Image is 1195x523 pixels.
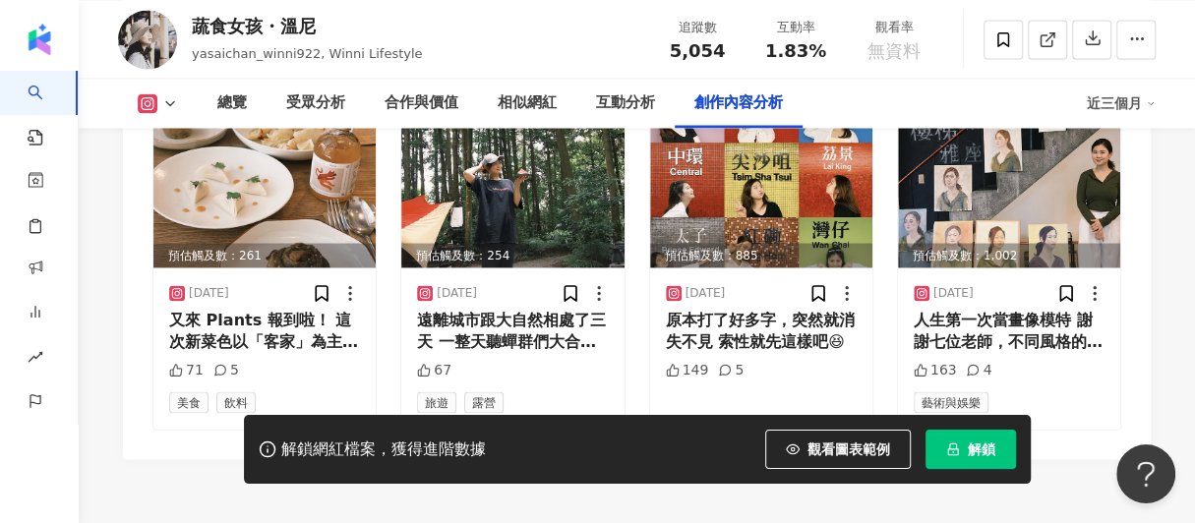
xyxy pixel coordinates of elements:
span: rise [28,337,43,381]
div: 總覽 [217,91,247,115]
div: 67 [417,360,451,379]
span: 觀看圖表範例 [807,441,890,457]
div: 149 [666,360,709,379]
span: 5,054 [670,40,726,61]
div: 5 [213,360,239,379]
img: post-image [153,92,376,267]
span: 飲料 [216,391,256,413]
img: post-image [898,92,1120,267]
span: 解鎖 [968,441,995,457]
button: 觀看圖表範例 [765,430,911,469]
span: 藝術與娛樂 [914,391,988,413]
div: 預估觸及數：1,002 [898,243,1120,267]
span: 露營 [464,391,504,413]
div: 蔬食女孩・溫尼 [192,14,423,38]
img: post-image [650,92,872,267]
div: 4 [966,360,991,379]
div: 又來 Plants 報到啦！ 這次新菜色以「客家」為主題設計了三道餐點(也是無麩唷！ ．烤白菜佐香蔥醬&老菜脯 ．擂茶蘿蔔餃子佐桔醬 ．福菜九層塔青醬麵包捲 我們熟知的福菜、老菜脯、擂茶、桔醬等... [169,309,360,353]
div: 預估觸及數：261 [153,243,376,267]
div: post-image預估觸及數：254 [401,92,624,267]
button: 解鎖 [926,430,1016,469]
div: 人生第一次當畫像模特 謝謝七位老師，不同風格的我、七個面向的我 感謝 #大稻埕十四號水門阿宏記憶館 的[PERSON_NAME]、[PERSON_NAME] 努力推動[GEOGRAPHIC_DA... [914,309,1105,353]
div: 觀看率 [857,18,931,37]
img: post-image [401,92,624,267]
div: [DATE] [189,284,229,301]
div: 互動分析 [596,91,655,115]
img: logo icon [24,24,55,55]
div: 解鎖網紅檔案，獲得進階數據 [281,439,486,460]
span: 旅遊 [417,391,456,413]
span: 美食 [169,391,209,413]
div: [DATE] [933,284,974,301]
span: lock [946,442,960,456]
div: 近三個月 [1087,87,1156,119]
div: 合作與價值 [385,91,458,115]
div: 互動率 [758,18,833,37]
div: 原本打了好多字，突然就消失不見 索性就先這樣吧😆 [666,309,857,353]
img: KOL Avatar [118,10,177,69]
div: [DATE] [686,284,726,301]
span: yasaichan_winni922, Winni Lifestyle [192,46,423,61]
div: 受眾分析 [286,91,345,115]
div: post-image預估觸及數：1,002 [898,92,1120,267]
div: post-image預估觸及數：885 [650,92,872,267]
div: 創作內容分析 [694,91,783,115]
div: post-image商業合作預估觸及數：261 [153,92,376,267]
div: 追蹤數 [660,18,735,37]
div: 5 [718,360,744,379]
div: 71 [169,360,204,379]
span: 無資料 [867,41,921,61]
div: 163 [914,360,957,379]
a: search [28,71,67,147]
span: 1.83% [765,41,826,61]
div: [DATE] [437,284,477,301]
div: 遠離城市跟大自然相處了三天 一整天聽蟬群們大合唱飆高音 一邊紀錄大家各自努力做飯的畫面 再互相分享彼此的美味食物 露營的樂趣 簡單且自在又放鬆😌 二訪 98P 森林系露營區 一個要很了解營規並考... [417,309,608,353]
div: 相似網紅 [498,91,557,115]
div: 預估觸及數：885 [650,243,872,267]
div: 預估觸及數：254 [401,243,624,267]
